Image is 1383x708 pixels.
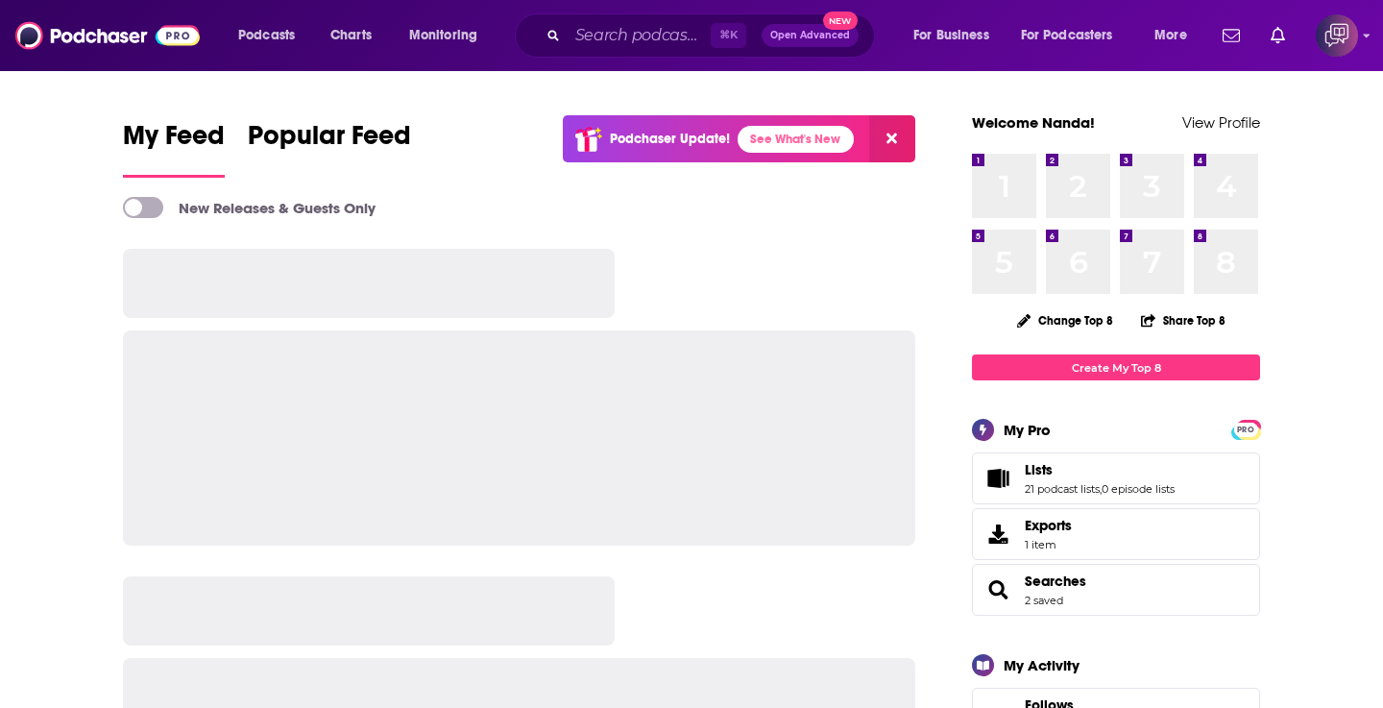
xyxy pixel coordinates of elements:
[123,119,225,178] a: My Feed
[248,119,411,178] a: Popular Feed
[568,20,711,51] input: Search podcasts, credits, & more...
[711,23,746,48] span: ⌘ K
[1182,113,1260,132] a: View Profile
[1102,482,1175,496] a: 0 episode lists
[1215,19,1248,52] a: Show notifications dropdown
[823,12,858,30] span: New
[1234,423,1257,437] span: PRO
[738,126,854,153] a: See What's New
[972,354,1260,380] a: Create My Top 8
[1025,461,1175,478] a: Lists
[318,20,383,51] a: Charts
[1021,22,1113,49] span: For Podcasters
[123,119,225,163] span: My Feed
[1025,461,1053,478] span: Lists
[1004,656,1080,674] div: My Activity
[1234,422,1257,436] a: PRO
[913,22,989,49] span: For Business
[15,17,200,54] img: Podchaser - Follow, Share and Rate Podcasts
[1025,517,1072,534] span: Exports
[972,508,1260,560] a: Exports
[1025,538,1072,551] span: 1 item
[1100,482,1102,496] span: ,
[1154,22,1187,49] span: More
[1141,20,1211,51] button: open menu
[1008,20,1141,51] button: open menu
[900,20,1013,51] button: open menu
[1006,308,1125,332] button: Change Top 8
[1004,421,1051,439] div: My Pro
[123,197,376,218] a: New Releases & Guests Only
[979,521,1017,548] span: Exports
[1025,482,1100,496] a: 21 podcast lists
[1316,14,1358,57] img: User Profile
[979,576,1017,603] a: Searches
[248,119,411,163] span: Popular Feed
[225,20,320,51] button: open menu
[762,24,859,47] button: Open AdvancedNew
[972,113,1095,132] a: Welcome Nanda!
[972,452,1260,504] span: Lists
[238,22,295,49] span: Podcasts
[770,31,850,40] span: Open Advanced
[972,564,1260,616] span: Searches
[330,22,372,49] span: Charts
[1025,573,1086,590] a: Searches
[1263,19,1293,52] a: Show notifications dropdown
[610,131,730,147] p: Podchaser Update!
[1140,302,1226,339] button: Share Top 8
[979,465,1017,492] a: Lists
[409,22,477,49] span: Monitoring
[533,13,893,58] div: Search podcasts, credits, & more...
[1025,594,1063,607] a: 2 saved
[396,20,502,51] button: open menu
[1316,14,1358,57] span: Logged in as corioliscompany
[1316,14,1358,57] button: Show profile menu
